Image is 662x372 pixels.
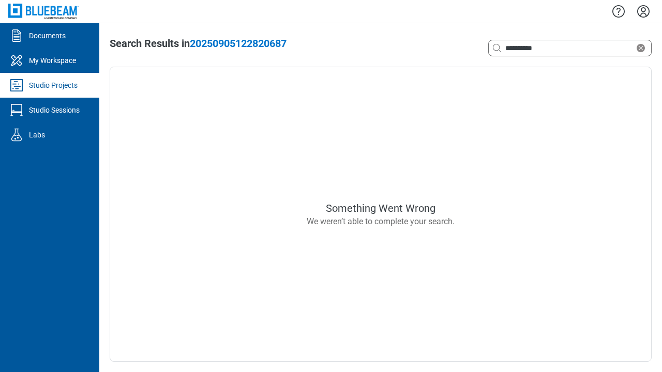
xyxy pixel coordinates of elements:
div: Studio Projects [29,80,78,90]
img: Bluebeam, Inc. [8,4,79,19]
div: Search Results in [110,36,287,51]
div: Clear search [488,40,652,56]
div: Something Went Wrong [277,201,484,215]
svg: Studio Projects [8,77,25,94]
button: Settings [635,3,652,20]
div: Studio Sessions [29,105,80,115]
div: Documents [29,30,66,41]
svg: Studio Sessions [8,102,25,118]
span: 20250905122820687 [190,37,287,50]
svg: Documents [8,27,25,44]
svg: Labs [8,127,25,143]
div: My Workspace [29,55,76,66]
div: Clear search [635,42,651,54]
svg: My Workspace [8,52,25,69]
div: Labs [29,130,45,140]
div: We weren’t able to complete your search. [277,215,484,228]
